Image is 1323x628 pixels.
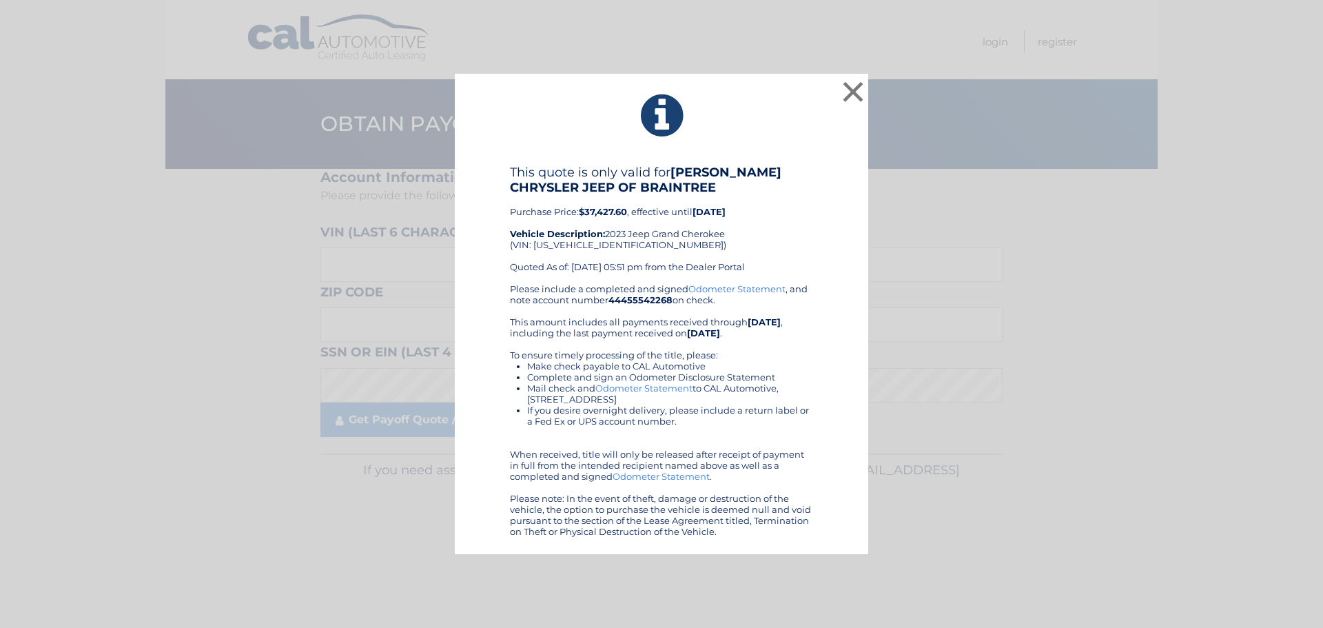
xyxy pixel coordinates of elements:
[595,383,693,394] a: Odometer Statement
[688,283,786,294] a: Odometer Statement
[510,283,813,537] div: Please include a completed and signed , and note account number on check. This amount includes al...
[693,206,726,217] b: [DATE]
[510,165,813,283] div: Purchase Price: , effective until 2023 Jeep Grand Cherokee (VIN: [US_VEHICLE_IDENTIFICATION_NUMBE...
[527,405,813,427] li: If you desire overnight delivery, please include a return label or a Fed Ex or UPS account number.
[748,316,781,327] b: [DATE]
[527,361,813,372] li: Make check payable to CAL Automotive
[510,165,813,195] h4: This quote is only valid for
[687,327,720,338] b: [DATE]
[608,294,673,305] b: 44455542268
[510,165,781,195] b: [PERSON_NAME] CHRYSLER JEEP OF BRAINTREE
[613,471,710,482] a: Odometer Statement
[579,206,627,217] b: $37,427.60
[527,383,813,405] li: Mail check and to CAL Automotive, [STREET_ADDRESS]
[527,372,813,383] li: Complete and sign an Odometer Disclosure Statement
[510,228,605,239] strong: Vehicle Description:
[839,78,867,105] button: ×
